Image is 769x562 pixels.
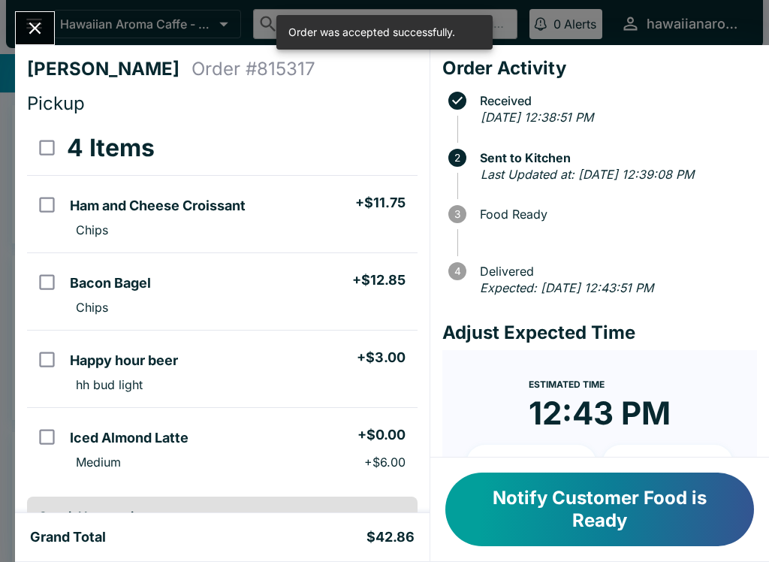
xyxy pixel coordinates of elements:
h5: + $12.85 [352,271,406,289]
p: Medium [76,455,121,470]
em: Expected: [DATE] 12:43:51 PM [480,280,653,295]
h5: Happy hour beer [70,352,178,370]
h6: Special Instructions [39,509,406,524]
p: + $6.00 [364,455,406,470]
span: Sent to Kitchen [472,151,757,165]
h5: $42.86 [366,528,415,546]
h5: Bacon Bagel [70,274,151,292]
button: Notify Customer Food is Ready [445,473,754,546]
em: Last Updated at: [DATE] 12:39:08 PM [481,167,694,182]
span: Estimated Time [529,379,605,390]
button: Close [16,12,54,44]
text: 3 [454,208,460,220]
h5: + $3.00 [357,349,406,367]
h5: Iced Almond Latte [70,429,188,447]
button: + 10 [466,445,597,482]
h4: Order # 815317 [191,58,315,80]
text: 4 [454,265,460,277]
div: Order was accepted successfully. [288,20,455,45]
h4: Adjust Expected Time [442,322,757,344]
h5: + $11.75 [355,194,406,212]
p: Chips [76,300,108,315]
span: Food Ready [472,207,757,221]
p: hh bud light [76,377,143,392]
h4: [PERSON_NAME] [27,58,191,80]
text: 2 [454,152,460,164]
button: + 20 [602,445,733,482]
span: Pickup [27,92,85,114]
h3: 4 Items [67,133,155,163]
h5: Ham and Cheese Croissant [70,197,246,215]
time: 12:43 PM [529,394,671,433]
h5: Grand Total [30,528,106,546]
table: orders table [27,121,418,485]
p: Chips [76,222,108,237]
span: Delivered [472,264,757,278]
h4: Order Activity [442,57,757,80]
h5: + $0.00 [357,426,406,444]
span: Received [472,94,757,107]
em: [DATE] 12:38:51 PM [481,110,593,125]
